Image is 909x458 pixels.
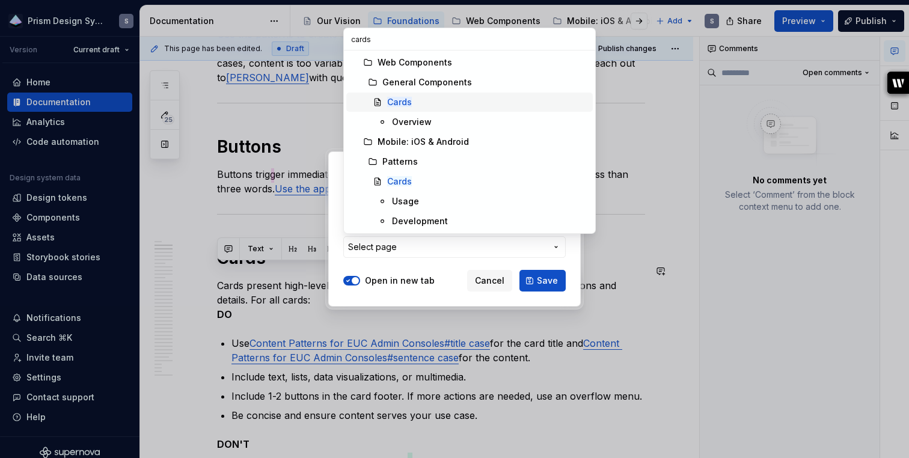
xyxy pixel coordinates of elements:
[382,76,472,88] div: General Components
[344,50,595,233] div: Search in pages...
[387,176,412,186] mark: Cards
[378,56,452,69] div: Web Components
[387,97,412,107] mark: Cards
[392,195,419,207] div: Usage
[382,156,418,168] div: Patterns
[378,136,469,148] div: Mobile: iOS & Android
[392,215,448,227] div: Development
[344,28,595,50] input: Search in pages...
[392,116,432,128] div: Overview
